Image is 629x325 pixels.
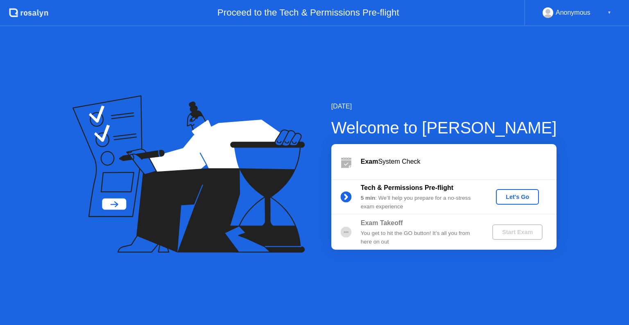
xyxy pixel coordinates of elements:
div: : We’ll help you prepare for a no-stress exam experience [361,194,479,211]
div: Welcome to [PERSON_NAME] [331,115,557,140]
div: You get to hit the GO button! It’s all you from here on out [361,229,479,246]
b: Exam [361,158,378,165]
div: System Check [361,157,557,167]
div: Start Exam [496,229,539,235]
b: Exam Takeoff [361,219,403,226]
button: Let's Go [496,189,539,205]
b: Tech & Permissions Pre-flight [361,184,453,191]
div: Let's Go [499,194,536,200]
b: 5 min [361,195,376,201]
button: Start Exam [492,224,543,240]
div: Anonymous [556,7,591,18]
div: ▼ [607,7,611,18]
div: [DATE] [331,102,557,111]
